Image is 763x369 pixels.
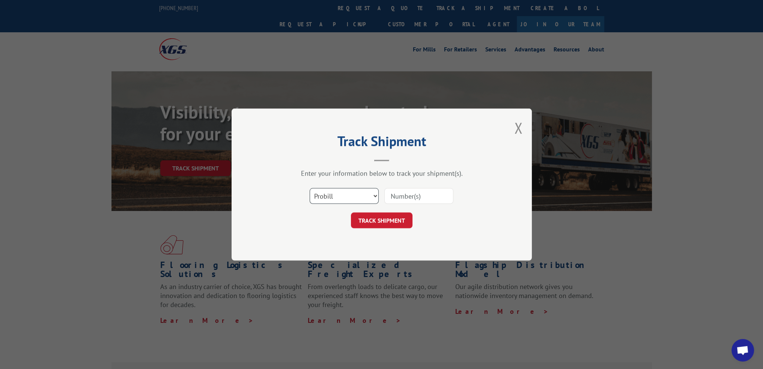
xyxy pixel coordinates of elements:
h2: Track Shipment [269,136,494,150]
div: Open chat [731,339,754,361]
input: Number(s) [384,188,453,204]
button: TRACK SHIPMENT [351,212,412,228]
button: Close modal [514,118,522,138]
div: Enter your information below to track your shipment(s). [269,169,494,178]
